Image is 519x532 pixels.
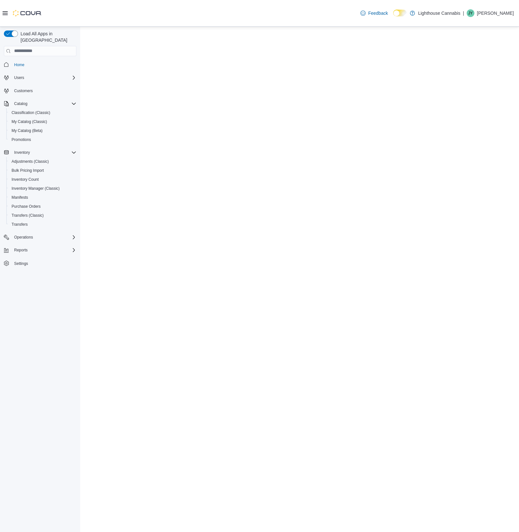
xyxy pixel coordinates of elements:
[12,233,76,241] span: Operations
[14,101,27,106] span: Catalog
[6,184,79,193] button: Inventory Manager (Classic)
[12,177,39,182] span: Inventory Count
[9,176,41,183] a: Inventory Count
[1,148,79,157] button: Inventory
[6,108,79,117] button: Classification (Classic)
[4,57,76,285] nav: Complex example
[1,99,79,108] button: Catalog
[468,9,473,17] span: JY
[12,204,41,209] span: Purchase Orders
[12,119,47,124] span: My Catalog (Classic)
[12,168,44,173] span: Bulk Pricing Import
[9,118,76,126] span: My Catalog (Classic)
[6,211,79,220] button: Transfers (Classic)
[12,87,76,95] span: Customers
[12,233,36,241] button: Operations
[12,222,28,227] span: Transfers
[463,9,464,17] p: |
[6,166,79,175] button: Bulk Pricing Import
[12,260,30,267] a: Settings
[9,158,51,165] a: Adjustments (Classic)
[14,235,33,240] span: Operations
[1,73,79,82] button: Users
[6,117,79,126] button: My Catalog (Classic)
[12,195,28,200] span: Manifests
[9,194,30,201] a: Manifests
[12,149,76,156] span: Inventory
[9,212,76,219] span: Transfers (Classic)
[9,109,76,117] span: Classification (Classic)
[9,167,47,174] a: Bulk Pricing Import
[12,100,76,108] span: Catalog
[12,110,50,115] span: Classification (Classic)
[6,126,79,135] button: My Catalog (Beta)
[9,127,76,135] span: My Catalog (Beta)
[9,185,76,192] span: Inventory Manager (Classic)
[1,233,79,242] button: Operations
[6,220,79,229] button: Transfers
[12,61,27,69] a: Home
[9,176,76,183] span: Inventory Count
[14,261,28,266] span: Settings
[1,258,79,268] button: Settings
[9,109,53,117] a: Classification (Classic)
[80,27,519,532] iframe: To enrich screen reader interactions, please activate Accessibility in Grammarly extension settings
[6,135,79,144] button: Promotions
[12,100,30,108] button: Catalog
[12,213,44,218] span: Transfers (Classic)
[9,118,50,126] a: My Catalog (Classic)
[12,137,31,142] span: Promotions
[14,248,28,253] span: Reports
[1,246,79,255] button: Reports
[6,202,79,211] button: Purchase Orders
[9,203,76,210] span: Purchase Orders
[6,157,79,166] button: Adjustments (Classic)
[477,9,514,17] p: [PERSON_NAME]
[9,221,76,228] span: Transfers
[12,149,32,156] button: Inventory
[14,88,33,93] span: Customers
[14,150,30,155] span: Inventory
[1,86,79,95] button: Customers
[393,16,394,17] span: Dark Mode
[12,74,76,82] span: Users
[9,136,76,144] span: Promotions
[12,61,76,69] span: Home
[13,10,42,16] img: Cova
[9,167,76,174] span: Bulk Pricing Import
[12,186,60,191] span: Inventory Manager (Classic)
[18,31,76,43] span: Load All Apps in [GEOGRAPHIC_DATA]
[12,246,30,254] button: Reports
[9,127,45,135] a: My Catalog (Beta)
[418,9,461,17] p: Lighthouse Cannabis
[393,10,407,16] input: Dark Mode
[12,87,35,95] a: Customers
[14,75,24,80] span: Users
[12,246,76,254] span: Reports
[9,212,46,219] a: Transfers (Classic)
[9,221,30,228] a: Transfers
[12,74,27,82] button: Users
[14,62,24,67] span: Home
[1,60,79,69] button: Home
[358,7,390,20] a: Feedback
[368,10,388,16] span: Feedback
[6,175,79,184] button: Inventory Count
[12,159,49,164] span: Adjustments (Classic)
[6,193,79,202] button: Manifests
[9,203,43,210] a: Purchase Orders
[467,9,474,17] div: Jessie Yao
[9,185,62,192] a: Inventory Manager (Classic)
[9,158,76,165] span: Adjustments (Classic)
[12,259,76,267] span: Settings
[12,128,43,133] span: My Catalog (Beta)
[9,194,76,201] span: Manifests
[9,136,34,144] a: Promotions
